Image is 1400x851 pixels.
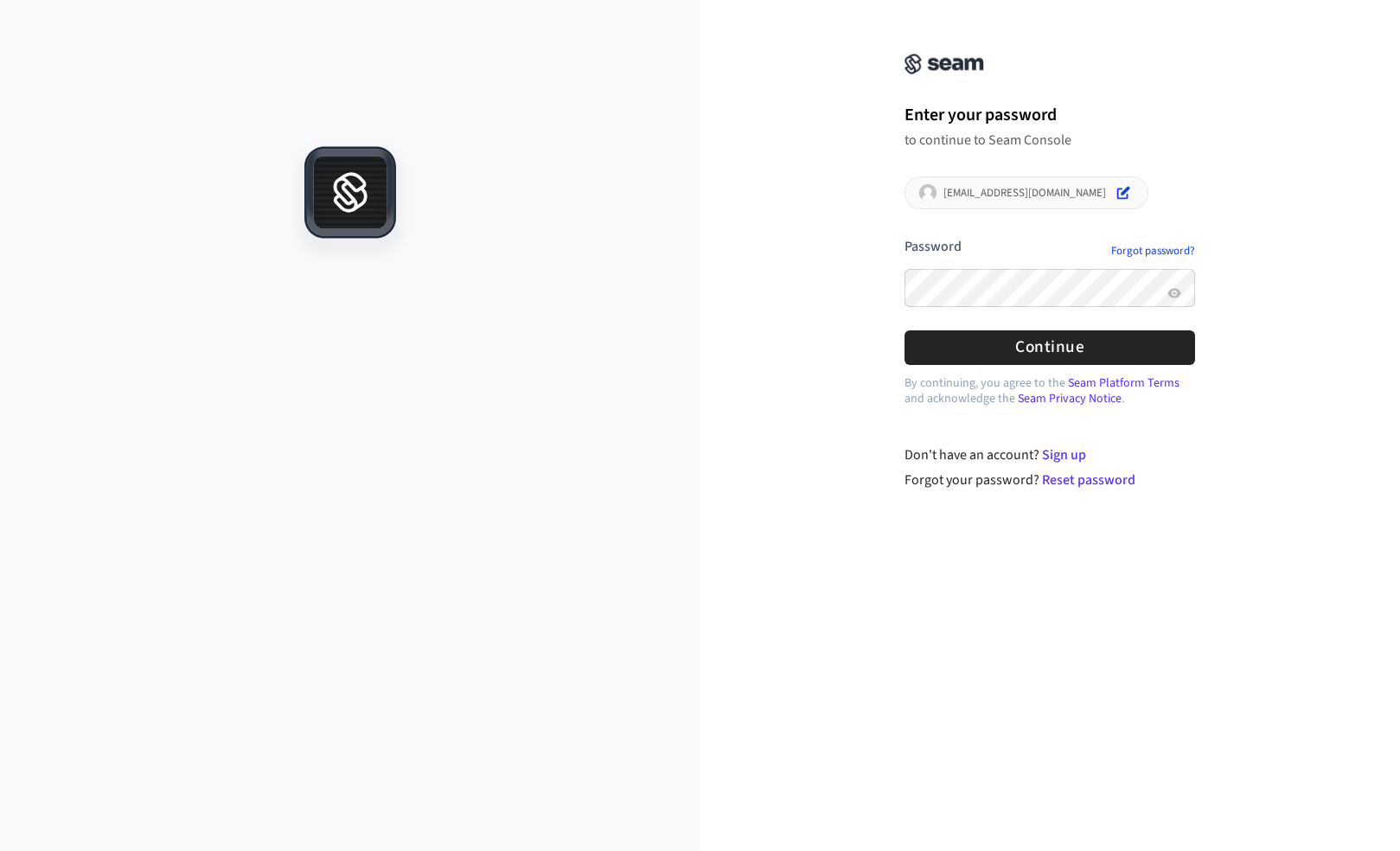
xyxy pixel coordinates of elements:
[943,186,1106,200] p: [EMAIL_ADDRESS][DOMAIN_NAME]
[905,102,1195,128] h1: Enter your password
[905,470,1196,490] div: Forgot your password?
[1042,445,1086,464] a: Sign up
[1018,390,1122,407] a: Seam Privacy Notice
[905,237,962,256] label: Password
[1164,283,1185,304] button: Show password
[1111,244,1195,258] a: Forgot password?
[1042,470,1135,489] a: Reset password
[905,54,984,74] img: Seam Console
[905,330,1195,364] button: Continue
[905,445,1196,465] div: Don't have an account?
[905,375,1195,406] p: By continuing, you agree to the and acknowledge the .
[905,131,1195,149] p: to continue to Seam Console
[1113,182,1134,203] button: Edit
[1068,374,1179,392] a: Seam Platform Terms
